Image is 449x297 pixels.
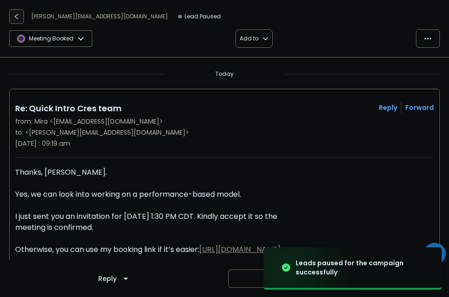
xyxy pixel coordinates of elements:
[296,258,431,277] div: Leads paused for the campaign successfully
[15,211,283,255] div: I just sent you an invitation for [DATE] 1:30 PM CDT. Kindly accept it so the meeting is confirme...
[215,70,234,78] p: Today
[9,29,92,48] button: Meeting Booked
[15,139,434,148] p: [DATE] : 09:19 am
[199,244,281,255] a: [URL][DOMAIN_NAME]
[15,117,434,126] p: from: Mira <[EMAIL_ADDRESS][DOMAIN_NAME]>
[240,35,258,42] p: Add to
[15,102,122,115] h1: Re: Quick Intro Cres team
[264,240,355,295] img: image
[29,35,73,42] p: Meeting Booked
[9,269,221,288] button: Reply
[15,189,283,200] div: Yes, we can look into working on a performance-based model.
[15,128,434,137] p: to: <[PERSON_NAME][EMAIL_ADDRESS][DOMAIN_NAME]>
[405,103,434,112] div: Forward
[15,167,283,178] div: Thanks, [PERSON_NAME].
[98,274,117,283] div: Reply
[379,103,397,112] button: Reply
[228,269,440,288] button: Forward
